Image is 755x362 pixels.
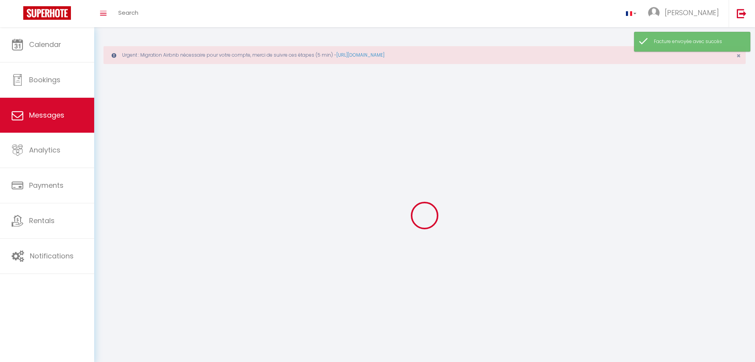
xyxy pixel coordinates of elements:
span: Rentals [29,216,55,225]
a: [URL][DOMAIN_NAME] [336,52,384,58]
span: Calendar [29,40,61,49]
span: [PERSON_NAME] [665,8,719,17]
span: × [736,51,741,61]
span: Messages [29,110,64,120]
img: Super Booking [23,6,71,20]
span: Bookings [29,75,60,85]
div: Facture envoyée avec succès [654,38,742,45]
img: logout [737,9,746,18]
div: Urgent : Migration Airbnb nécessaire pour votre compte, merci de suivre ces étapes (5 min) - [103,46,746,64]
span: Payments [29,180,64,190]
button: Close [736,52,741,59]
img: ... [648,7,660,19]
span: Search [118,9,138,17]
span: Analytics [29,145,60,155]
span: Notifications [30,251,74,261]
